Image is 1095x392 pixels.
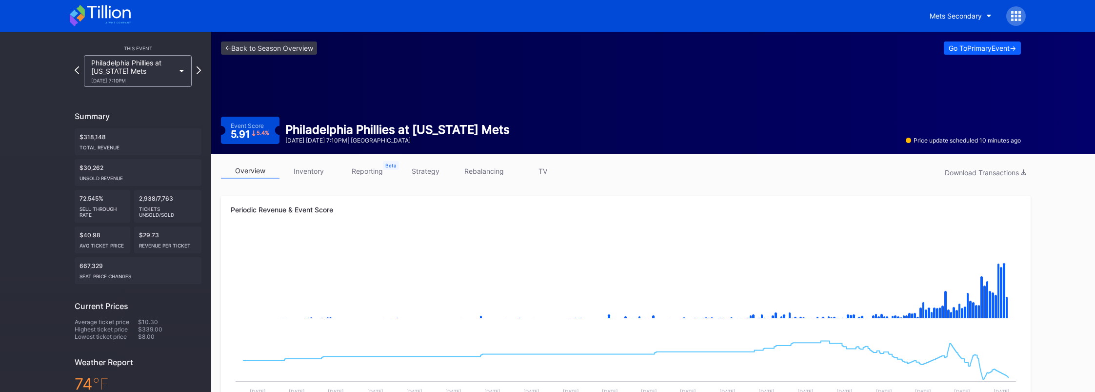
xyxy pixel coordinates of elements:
button: Download Transactions [940,166,1031,179]
div: Unsold Revenue [80,171,197,181]
a: TV [514,164,572,179]
div: Average ticket price [75,318,138,326]
div: Tickets Unsold/Sold [139,202,197,218]
div: $8.00 [138,333,201,340]
div: [DATE] [DATE] 7:10PM | [GEOGRAPHIC_DATA] [285,137,510,144]
div: 667,329 [75,257,201,284]
div: Sell Through Rate [80,202,126,218]
div: [DATE] 7:10PM [91,78,175,83]
a: reporting [338,164,397,179]
div: Philadelphia Phillies at [US_STATE] Mets [285,123,510,137]
a: <-Back to Season Overview [221,41,317,55]
div: 72.545% [75,190,131,223]
div: $30,262 [75,159,201,186]
div: 5.91 [231,129,269,139]
div: Total Revenue [80,141,197,150]
div: $10.30 [138,318,201,326]
div: Go To Primary Event -> [949,44,1016,52]
div: Event Score [231,122,264,129]
div: Summary [75,111,201,121]
div: Avg ticket price [80,239,126,248]
button: Mets Secondary [922,7,999,25]
button: Go ToPrimaryEvent-> [944,41,1021,55]
div: $29.73 [134,227,201,253]
div: Mets Secondary [930,12,982,20]
div: seat price changes [80,269,197,279]
div: $40.98 [75,227,131,253]
a: strategy [397,164,455,179]
div: This Event [75,45,201,51]
div: Revenue per ticket [139,239,197,248]
a: inventory [279,164,338,179]
a: overview [221,164,279,179]
div: Weather Report [75,357,201,367]
div: $318,148 [75,128,201,155]
div: Current Prices [75,301,201,311]
div: Highest ticket price [75,326,138,333]
a: rebalancing [455,164,514,179]
div: Download Transactions [945,168,1026,177]
svg: Chart title [231,231,1021,329]
div: Periodic Revenue & Event Score [231,206,1021,214]
div: 2,938/7,763 [134,190,201,223]
div: $339.00 [138,326,201,333]
div: Price update scheduled 10 minutes ago [906,137,1021,144]
div: Lowest ticket price [75,333,138,340]
div: 5.4 % [257,130,269,136]
div: Philadelphia Phillies at [US_STATE] Mets [91,59,175,83]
